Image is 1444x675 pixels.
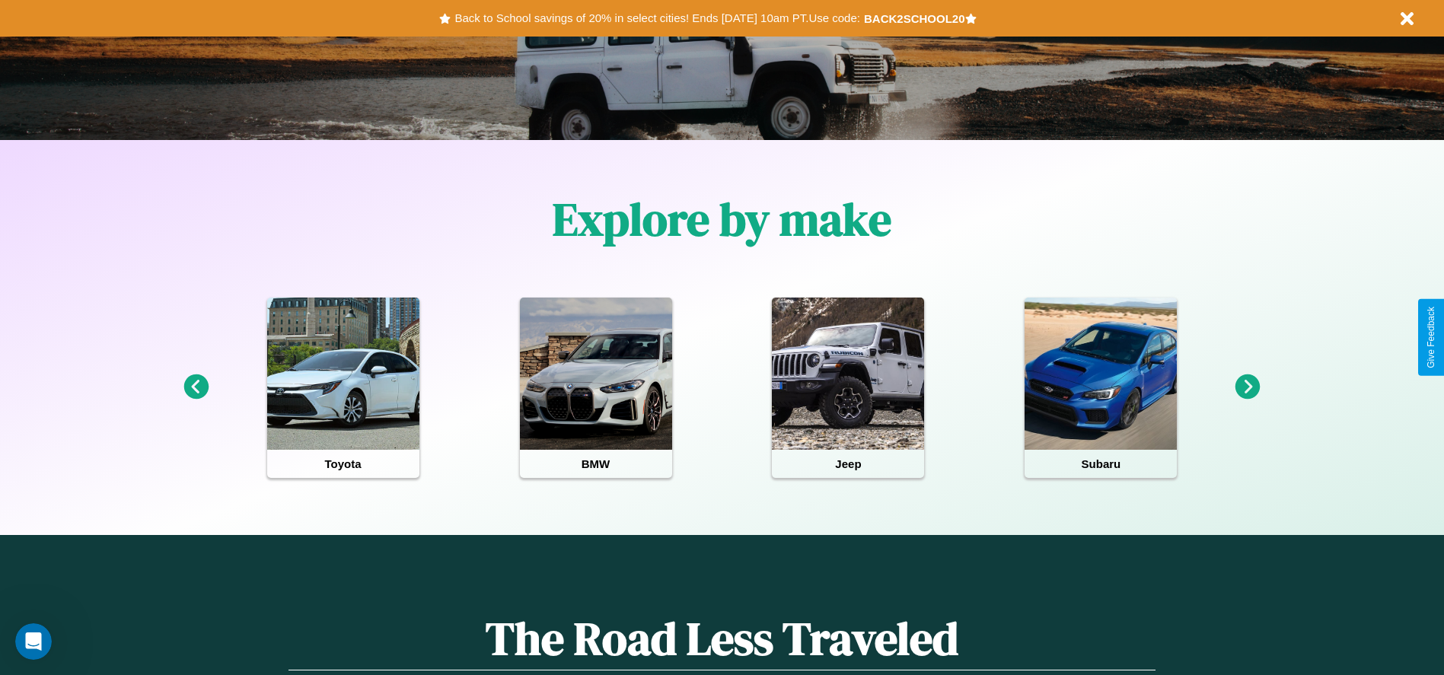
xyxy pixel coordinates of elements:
[1426,307,1436,368] div: Give Feedback
[553,188,891,250] h1: Explore by make
[267,450,419,478] h4: Toyota
[864,12,965,25] b: BACK2SCHOOL20
[772,450,924,478] h4: Jeep
[288,607,1155,670] h1: The Road Less Traveled
[451,8,863,29] button: Back to School savings of 20% in select cities! Ends [DATE] 10am PT.Use code:
[1025,450,1177,478] h4: Subaru
[520,450,672,478] h4: BMW
[15,623,52,660] iframe: Intercom live chat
